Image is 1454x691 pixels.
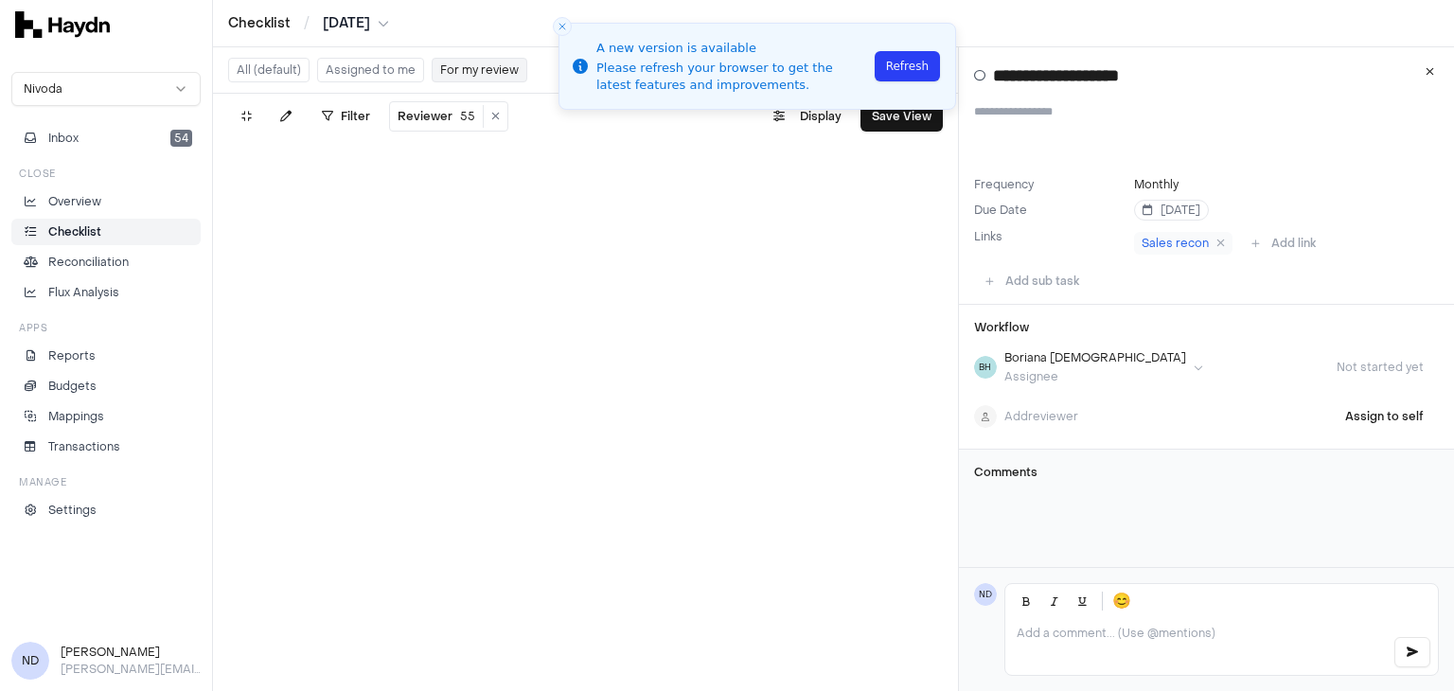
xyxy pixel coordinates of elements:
h3: Close [19,167,56,181]
button: Underline (Ctrl+U) [1070,588,1096,614]
p: Reconciliation [48,254,129,271]
button: [DATE] [323,14,389,33]
p: Flux Analysis [48,284,119,301]
span: / [300,13,313,32]
button: All (default) [228,58,310,82]
span: 😊 [1112,590,1131,612]
p: Checklist [48,223,101,240]
a: Flux Analysis [11,279,201,306]
a: Reports [11,343,201,369]
button: Display [762,101,853,132]
span: Inbox [48,130,79,147]
div: A new version is available [596,39,869,58]
button: Add sub task [974,266,1090,296]
div: Assignee [1004,369,1186,384]
span: ND [11,642,49,680]
button: Assigned to me [317,58,424,82]
p: Settings [48,502,97,519]
button: Addreviewer [974,405,1078,428]
a: Sales recon [1134,232,1232,255]
span: [DATE] [323,14,370,33]
img: svg+xml,%3c [15,11,110,38]
div: Boriana [DEMOGRAPHIC_DATA] [1004,350,1186,365]
a: Reconciliation [11,249,201,275]
span: Sales recon [1142,236,1209,251]
button: Add link [1240,228,1327,258]
p: Reports [48,347,96,364]
a: Budgets [11,373,201,399]
button: Filter [310,101,381,132]
label: Links [974,229,1002,244]
span: Reviewer [398,109,452,124]
nav: breadcrumb [228,14,389,33]
h3: Workflow [974,320,1029,335]
a: Overview [11,188,201,215]
a: Checklist [228,14,291,33]
a: Mappings [11,403,201,430]
h3: Manage [19,475,66,489]
button: Bold (Ctrl+B) [1013,588,1039,614]
a: Settings [11,497,201,523]
span: [DATE] [1143,203,1200,218]
button: Italic (Ctrl+I) [1041,588,1068,614]
h3: [PERSON_NAME] [61,644,201,661]
span: ND [974,583,997,606]
button: Inbox54 [11,125,201,151]
a: Transactions [11,434,201,460]
button: 😊 [1108,588,1135,614]
p: Overview [48,193,101,210]
label: Frequency [974,177,1126,192]
label: Due Date [974,203,1126,218]
p: Transactions [48,438,120,455]
button: Save View [860,101,943,132]
button: BHBoriana [DEMOGRAPHIC_DATA]Assignee [974,350,1203,384]
button: Assign to self [1330,399,1439,434]
span: Not started yet [1321,360,1439,375]
button: For my review [432,58,527,82]
p: Mappings [48,408,104,425]
button: Close toast [553,17,572,36]
h3: Comments [974,465,1439,480]
p: [PERSON_NAME][EMAIL_ADDRESS][DOMAIN_NAME] [61,661,201,678]
button: Monthly [1134,177,1179,192]
h3: Apps [19,321,47,335]
span: BH [974,356,997,379]
span: Add reviewer [1004,409,1078,424]
p: Budgets [48,378,97,395]
a: Checklist [11,219,201,245]
button: Refresh [875,51,940,81]
button: Reviewer55 [390,105,484,128]
span: 54 [170,130,192,147]
div: Please refresh your browser to get the latest features and improvements. [596,60,869,94]
button: [DATE] [1134,200,1209,221]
